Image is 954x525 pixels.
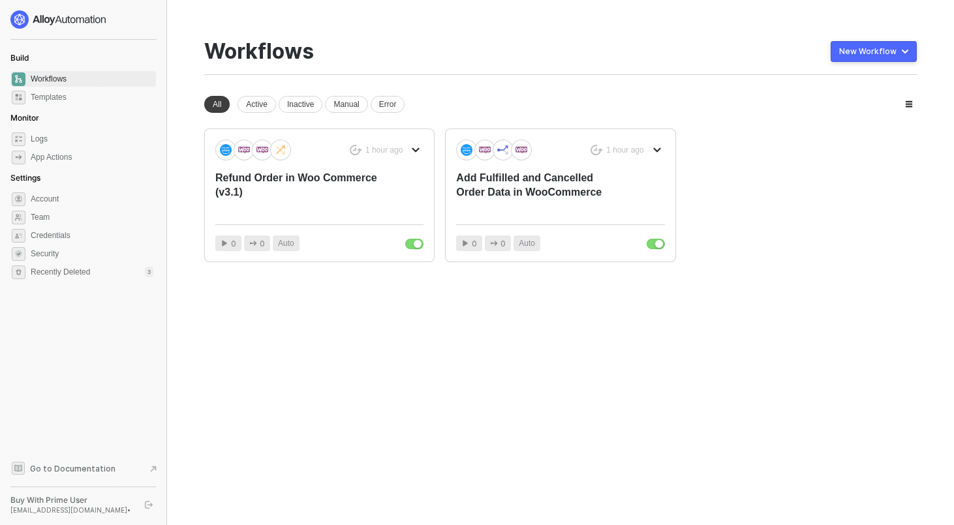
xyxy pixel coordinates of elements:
span: documentation [12,462,25,475]
div: New Workflow [839,46,897,57]
img: icon [220,144,232,156]
span: icon-app-actions [490,239,498,247]
span: 0 [472,237,477,250]
div: App Actions [31,152,72,163]
img: icon [497,144,509,156]
div: Inactive [279,96,322,113]
span: icon-success-page [591,145,603,156]
span: icon-arrow-down [412,146,420,154]
div: All [204,96,230,113]
span: Workflows [31,71,153,87]
a: Knowledge Base [10,460,157,476]
span: Account [31,191,153,207]
div: Manual [325,96,367,113]
span: marketplace [12,91,25,104]
span: 0 [260,237,265,250]
span: 0 [231,237,236,250]
div: 1 hour ago [365,145,403,156]
div: Refund Order in Woo Commerce (v3.1) [215,171,382,214]
span: Monitor [10,113,39,123]
span: team [12,211,25,224]
span: Templates [31,89,153,105]
span: icon-app-actions [12,151,25,164]
img: icon [256,144,268,156]
span: logout [145,501,153,509]
span: Settings [10,173,40,183]
div: 1 hour ago [606,145,643,156]
div: Buy With Prime User [10,495,133,505]
span: icon-arrow-down [653,146,661,154]
span: Auto [519,237,535,250]
span: icon-logs [12,132,25,146]
span: dashboard [12,72,25,86]
div: 3 [145,267,153,277]
a: logo [10,10,156,29]
span: security [12,247,25,261]
div: Workflows [204,39,314,64]
span: Logs [31,131,153,147]
span: Credentials [31,228,153,243]
span: Security [31,246,153,262]
span: 0 [500,237,506,250]
span: settings [12,265,25,279]
div: Error [371,96,405,113]
span: icon-success-page [350,145,362,156]
span: icon-app-actions [249,239,257,247]
span: credentials [12,229,25,243]
div: [EMAIL_ADDRESS][DOMAIN_NAME] • [10,505,133,515]
div: Active [238,96,276,113]
div: Add Fulfilled and Cancelled Order Data in WooCommerce [456,171,623,214]
span: Team [31,209,153,225]
img: icon [238,144,250,156]
span: settings [12,192,25,206]
img: icon [275,144,286,156]
button: New Workflow [831,41,917,62]
span: Auto [278,237,294,250]
span: document-arrow [147,462,160,475]
img: icon [515,144,527,156]
span: Go to Documentation [30,463,115,474]
span: Build [10,53,29,63]
img: icon [461,144,472,156]
img: icon [479,144,491,156]
img: logo [10,10,107,29]
span: Recently Deleted [31,267,90,278]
